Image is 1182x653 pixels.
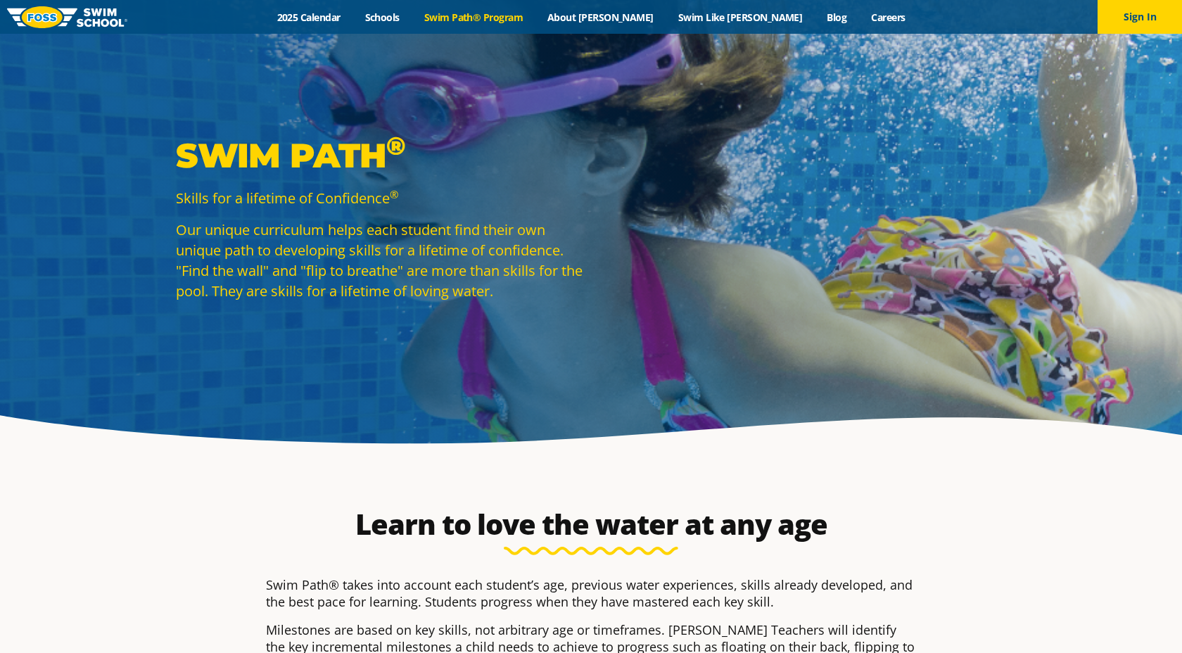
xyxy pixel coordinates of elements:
a: Swim Path® Program [412,11,535,24]
h2: Learn to love the water at any age [259,507,923,541]
a: 2025 Calendar [265,11,352,24]
a: Schools [352,11,412,24]
a: Careers [859,11,917,24]
sup: ® [386,130,405,161]
a: About [PERSON_NAME] [535,11,666,24]
p: Swim Path [176,134,584,177]
sup: ® [390,187,398,201]
img: FOSS Swim School Logo [7,6,127,28]
a: Swim Like [PERSON_NAME] [666,11,815,24]
p: Our unique curriculum helps each student find their own unique path to developing skills for a li... [176,220,584,301]
p: Swim Path® takes into account each student’s age, previous water experiences, skills already deve... [266,576,916,610]
p: Skills for a lifetime of Confidence [176,188,584,208]
a: Blog [815,11,859,24]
